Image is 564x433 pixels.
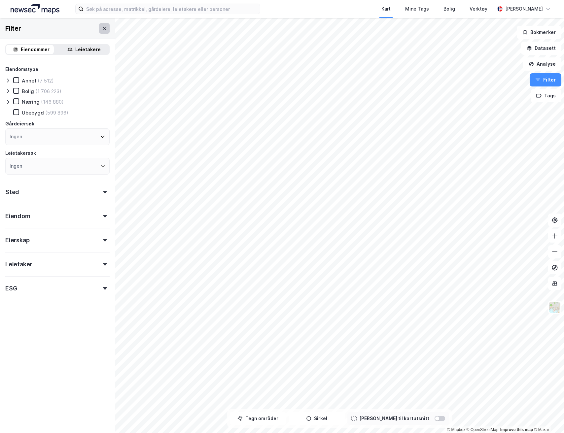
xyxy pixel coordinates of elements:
[22,110,44,116] div: Ubebygd
[5,120,34,128] div: Gårdeiersøk
[548,301,561,314] img: Z
[10,133,22,141] div: Ingen
[530,73,561,86] button: Filter
[5,149,36,157] div: Leietakersøk
[517,26,561,39] button: Bokmerker
[531,89,561,102] button: Tags
[359,415,429,422] div: [PERSON_NAME] til kartutsnitt
[84,4,260,14] input: Søk på adresse, matrikkel, gårdeiere, leietakere eller personer
[22,88,34,94] div: Bolig
[523,57,561,71] button: Analyse
[5,65,38,73] div: Eiendomstype
[500,427,533,432] a: Improve this map
[5,212,30,220] div: Eiendom
[289,412,345,425] button: Sirkel
[35,88,61,94] div: (1 706 223)
[230,412,286,425] button: Tegn områder
[5,236,29,244] div: Eierskap
[467,427,499,432] a: OpenStreetMap
[10,162,22,170] div: Ingen
[21,46,50,53] div: Eiendommer
[5,260,32,268] div: Leietaker
[470,5,487,13] div: Verktøy
[505,5,543,13] div: [PERSON_NAME]
[45,110,68,116] div: (599 896)
[447,427,465,432] a: Mapbox
[381,5,391,13] div: Kart
[5,23,21,34] div: Filter
[75,46,101,53] div: Leietakere
[443,5,455,13] div: Bolig
[22,78,36,84] div: Annet
[5,188,19,196] div: Sted
[11,4,59,14] img: logo.a4113a55bc3d86da70a041830d287a7e.svg
[521,42,561,55] button: Datasett
[41,99,64,105] div: (146 880)
[405,5,429,13] div: Mine Tags
[531,401,564,433] div: Kontrollprogram for chat
[5,284,17,292] div: ESG
[22,99,40,105] div: Næring
[38,78,54,84] div: (7 512)
[531,401,564,433] iframe: Chat Widget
